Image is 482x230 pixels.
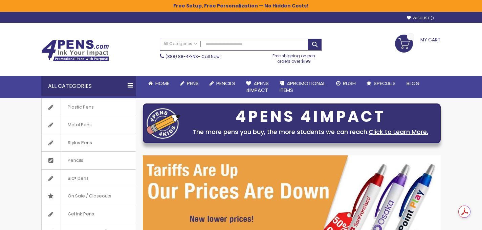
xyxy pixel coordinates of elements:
[160,38,201,50] a: All Categories
[61,187,118,205] span: On Sale / Closeouts
[61,134,99,152] span: Stylus Pens
[216,80,235,87] span: Pencils
[163,41,197,46] span: All Categories
[361,76,401,91] a: Specials
[187,80,199,87] span: Pens
[166,54,221,59] span: - Call Now!
[42,170,136,187] a: Bic® pens
[61,170,95,187] span: Bic® pens
[42,134,136,152] a: Stylus Pens
[407,16,434,21] a: Wishlist
[246,80,269,94] span: 4Pens 4impact
[266,51,323,64] div: Free shipping on pen orders over $199
[143,76,175,91] a: Home
[369,128,428,136] a: Click to Learn More.
[204,76,241,91] a: Pencils
[280,80,325,94] span: 4PROMOTIONAL ITEMS
[42,205,136,223] a: Gel Ink Pens
[407,80,420,87] span: Blog
[42,187,136,205] a: On Sale / Closeouts
[401,76,425,91] a: Blog
[166,54,198,59] a: (888) 88-4PENS
[184,127,437,137] div: The more pens you buy, the more students we can reach.
[41,40,109,61] img: 4Pens Custom Pens and Promotional Products
[241,76,274,98] a: 4Pens4impact
[184,110,437,124] div: 4PENS 4IMPACT
[42,152,136,169] a: Pencils
[61,98,101,116] span: Plastic Pens
[41,76,136,96] div: All Categories
[42,98,136,116] a: Plastic Pens
[175,76,204,91] a: Pens
[343,80,356,87] span: Rush
[374,80,396,87] span: Specials
[61,116,98,134] span: Metal Pens
[331,76,361,91] a: Rush
[61,205,101,223] span: Gel Ink Pens
[155,80,169,87] span: Home
[42,116,136,134] a: Metal Pens
[61,152,90,169] span: Pencils
[274,76,331,98] a: 4PROMOTIONALITEMS
[147,108,180,139] img: four_pen_logo.png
